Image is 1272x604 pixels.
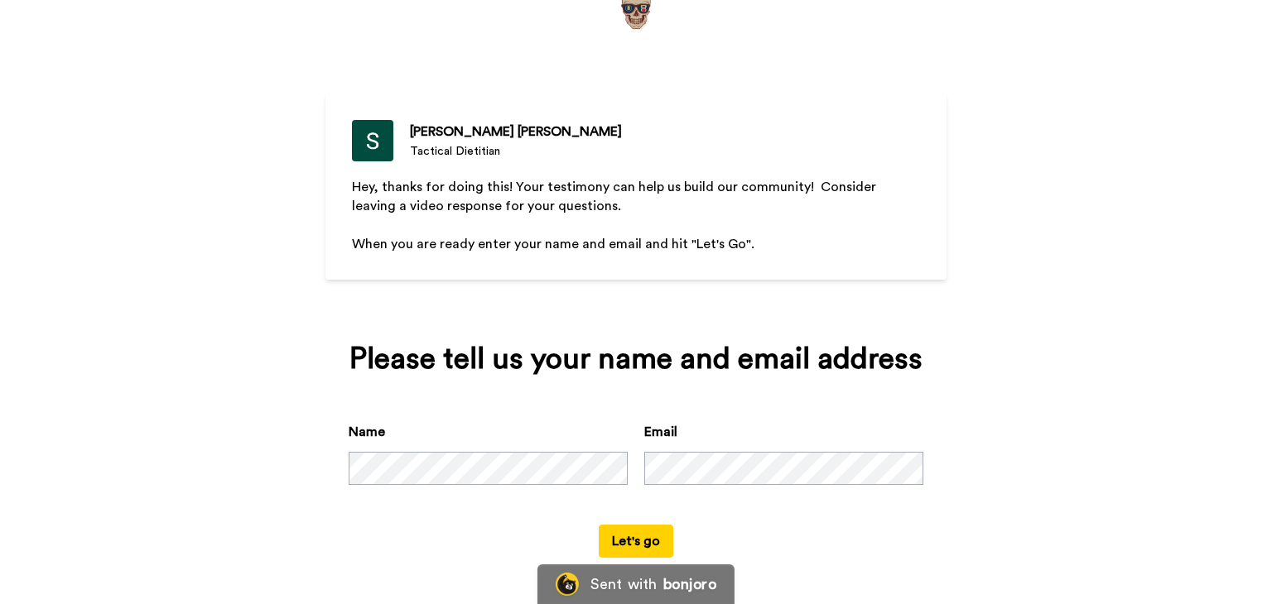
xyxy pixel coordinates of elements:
img: Tactical Dietitian [352,120,393,161]
label: Name [349,422,385,442]
label: Email [644,422,677,442]
div: Sent with [590,577,657,592]
div: Tactical Dietitian [410,143,622,160]
button: Let's go [599,525,673,558]
span: When you are ready enter your name and email and hit "Let's Go". [352,237,754,251]
div: [PERSON_NAME] [PERSON_NAME] [410,122,622,141]
a: Bonjoro LogoSent withbonjoro [537,564,735,604]
div: Please tell us your name and email address [349,343,923,376]
span: Hey, thanks for doing this! Your testimony can help us build our community! Consider leaving a vi... [352,180,879,213]
div: bonjoro [663,577,716,592]
img: Bonjoro Logo [556,573,579,596]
